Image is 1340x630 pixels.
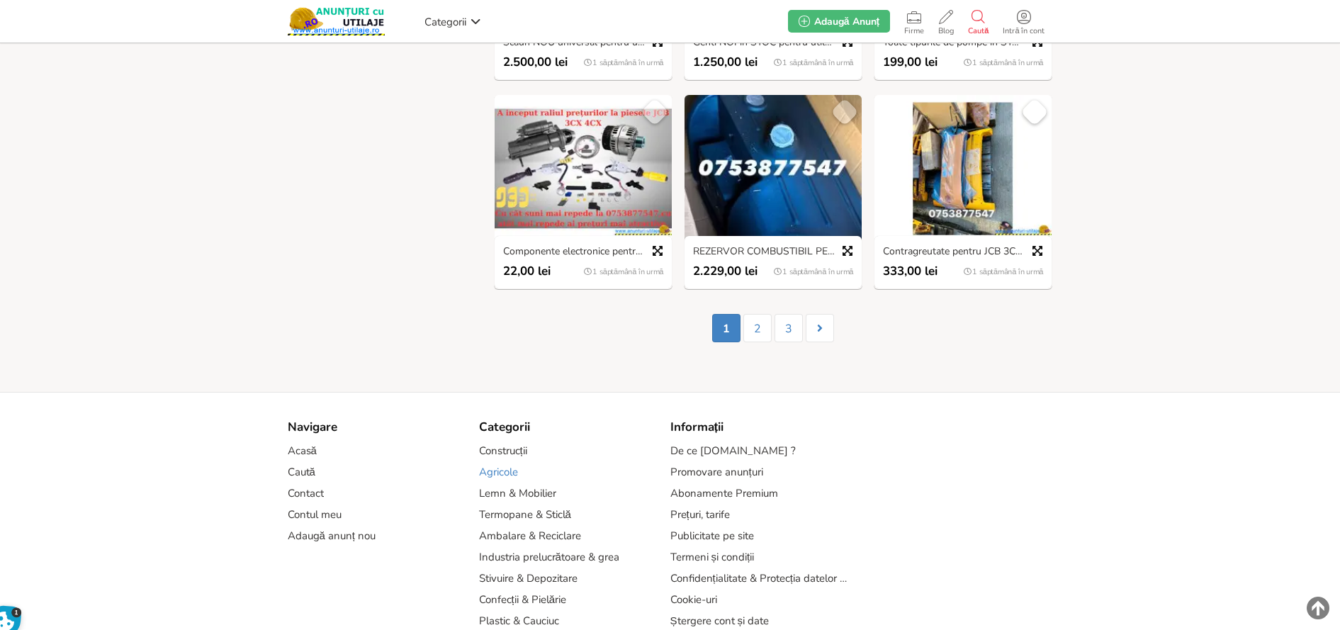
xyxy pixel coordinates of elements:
a: Intră în cont [996,7,1052,35]
a: Blog [931,7,961,35]
div: 1 săptămână în urmă [580,55,670,69]
div: Categorii [479,421,656,434]
span: 333,00 lei [883,264,938,279]
span: Caută [961,27,996,35]
a: Previzualizare [1027,241,1047,261]
div: 1 săptămână în urmă [960,55,1050,69]
span: 1 [11,607,22,618]
a: De ce [DOMAIN_NAME] ? [670,444,796,457]
a: Lemn & Mobilier [479,487,556,500]
span: 199,00 lei [883,55,938,69]
div: Informații [670,421,848,434]
a: Prețuri, tarife [670,508,730,521]
a: Termopane & Sticlă [479,508,571,521]
a: Previzualizare [838,241,857,261]
a: Categorii [421,11,485,32]
div: Navigare [288,421,465,434]
img: scroll-to-top.png [1307,597,1329,619]
a: Cookie-uri [670,593,717,606]
a: Ștergere cont și date [670,614,770,627]
a: Contul meu [288,508,342,521]
a: Plastic & Cauciuc [479,614,559,627]
a: Publicitate pe site [670,529,754,542]
a: 3 [775,314,803,342]
img: REZERVOR COMBUSTIBIL PENTRU UTILAJE JCB [685,95,862,242]
a: 2 [743,314,772,342]
a: Salvează Favorit [1020,98,1049,126]
a: Stivuire & Depozitare [479,572,578,585]
a: Confidențialitate & Protecția datelor (GDPR) [670,572,848,585]
a: Caută [961,7,996,35]
div: 1 săptămână în urmă [580,264,670,279]
span: 1.250,00 lei [693,55,758,69]
a: Construcții [479,444,527,457]
a: Genti NOI in STOC pentru utilaje JCB 3CX 4CX [686,37,860,50]
a: Toate tipurile de pompe in STOC pentru utilajele JCB [876,37,1050,50]
a: Contact [288,487,324,500]
img: Contragreutate pentru JCB 3CX 4CX IN stoc !!! [874,95,1052,242]
a: Agricole [479,466,518,478]
span: Adaugă Anunț [814,15,879,28]
span: 2.229,00 lei [693,264,758,279]
a: Previzualizare [648,241,668,261]
a: REZERVOR COMBUSTIBIL PENTRU UTILAJE JCB [686,246,860,259]
a: Termeni și condiții [670,551,755,563]
span: Intră în cont [996,27,1052,35]
span: Categorii [424,15,466,29]
div: 1 săptămână în urmă [770,264,860,279]
a: Salvează Favorit [641,98,669,126]
a: Ambalare & Reciclare [479,529,581,542]
div: 1 săptămână în urmă [960,264,1050,279]
div: 1 săptămână în urmă [770,55,860,69]
a: Componente electronice pentru JCB 3CX 4CX [496,246,670,259]
a: Caută [288,466,315,478]
a: Adaugă Anunț [788,10,890,33]
a: Firme [897,7,931,35]
a: Industria prelucrătoare & grea [479,551,619,563]
img: Componente electronice pentru JCB 3CX 4CX [495,95,672,242]
a: Scaun NOU universal pentru utilaje industriale si agricole [496,37,670,50]
a: Promovare anunțuri [670,466,763,478]
img: Anunturi-Utilaje.RO [288,7,385,35]
span: 2.500,00 lei [503,55,568,69]
a: Contragreutate pentru JCB 3CX 4CX IN stoc !!! [876,246,1050,259]
span: 22,00 lei [503,264,551,279]
a: Abonamente Premium [670,487,778,500]
a: Confecții & Pielărie [479,593,567,606]
a: Adaugă anunț nou [288,529,376,542]
span: 1 [712,314,741,342]
span: Blog [931,27,961,35]
a: Salvează Favorit [831,98,859,126]
a: Acasă [288,444,317,457]
span: Firme [897,27,931,35]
